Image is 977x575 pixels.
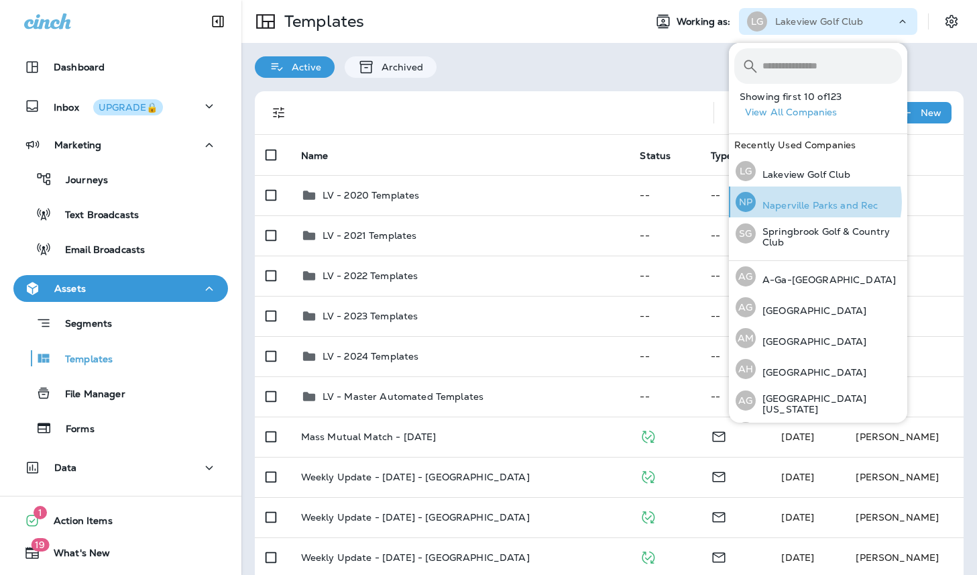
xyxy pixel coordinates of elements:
button: AL[GEOGRAPHIC_DATA] [729,417,907,448]
p: Active [285,62,321,72]
div: AG [736,390,756,411]
button: Dashboard [13,54,228,81]
td: -- [700,256,770,296]
div: SG [736,223,756,244]
span: 1 [34,506,47,519]
p: Lakeview Golf Club [775,16,864,27]
td: -- [700,376,770,417]
button: Filters [266,99,292,126]
div: AH [736,359,756,379]
span: Email [711,550,727,562]
button: InboxUPGRADE🔒 [13,93,228,119]
p: Springbrook Golf & Country Club [756,226,902,248]
span: Rachael Owen [781,471,814,483]
p: Journeys [52,174,108,187]
p: Lakeview Golf Club [756,169,851,180]
p: LV - 2022 Templates [323,270,418,281]
span: Action Items [40,515,113,531]
span: Published [640,470,656,482]
p: Data [54,462,77,473]
span: Rachael Owen [781,511,814,523]
td: -- [629,376,700,417]
p: Inbox [54,99,163,113]
span: Rachael Owen [781,431,814,443]
span: Status [640,150,671,162]
button: AG[GEOGRAPHIC_DATA] [729,292,907,323]
p: Forms [52,423,95,436]
td: -- [629,215,700,256]
button: Marketing [13,132,228,158]
p: [GEOGRAPHIC_DATA] [756,367,866,378]
button: Email Broadcasts [13,235,228,263]
span: Type [711,150,750,162]
p: [GEOGRAPHIC_DATA] [756,305,866,316]
button: File Manager [13,379,228,407]
td: -- [700,336,770,376]
div: AM [736,328,756,348]
button: AGA-Ga-[GEOGRAPHIC_DATA] [729,261,907,292]
div: AG [736,266,756,286]
td: -- [700,175,770,215]
button: AH[GEOGRAPHIC_DATA] [729,354,907,384]
span: What's New [40,547,110,564]
p: Weekly Update - [DATE] - [GEOGRAPHIC_DATA] [301,512,530,523]
button: Collapse Sidebar [199,8,237,35]
p: Templates [279,11,364,32]
span: Rachael Owen [781,552,814,564]
span: Published [640,550,656,562]
p: Assets [54,283,86,294]
button: LGLakeview Golf Club [729,156,907,187]
div: AL [736,422,756,442]
p: Archived [375,62,423,72]
div: LG [747,11,767,32]
span: Name [301,150,346,162]
div: Recently Used Companies [729,134,907,156]
span: Email [711,510,727,522]
p: LV - 2023 Templates [323,311,418,321]
span: Published [640,510,656,522]
p: Weekly Update - [DATE] - [GEOGRAPHIC_DATA] [301,472,530,482]
button: Search Templates [725,99,752,126]
td: -- [629,296,700,336]
p: LV - 2020 Templates [323,190,420,201]
td: -- [629,256,700,296]
p: LV - 2024 Templates [323,351,419,362]
td: -- [629,175,700,215]
button: Journeys [13,165,228,193]
p: Email Broadcasts [52,244,145,257]
td: [PERSON_NAME] [845,457,964,497]
p: File Manager [52,388,125,401]
p: Text Broadcasts [52,209,139,222]
button: Templates [13,344,228,372]
div: LG [736,161,756,181]
button: NPNaperville Parks and Rec [729,187,907,217]
td: -- [700,215,770,256]
p: New [921,107,941,118]
button: Assets [13,275,228,302]
span: 19 [31,538,49,552]
span: Name [301,150,329,162]
span: Type [711,150,733,162]
button: SGSpringbrook Golf & Country Club [729,217,907,250]
p: LV - Master Automated Templates [323,391,483,402]
button: Forms [13,414,228,442]
p: Showing first 10 of 123 [740,91,907,102]
p: Dashboard [54,62,105,72]
button: Settings [939,9,964,34]
span: Published [640,429,656,441]
p: Weekly Update - [DATE] - [GEOGRAPHIC_DATA] [301,552,530,563]
span: Email [711,429,727,441]
div: UPGRADE🔒 [99,103,158,112]
p: LV - 2021 Templates [323,230,417,241]
p: Segments [52,318,112,331]
span: Email [711,470,727,482]
p: A-Ga-[GEOGRAPHIC_DATA] [756,274,896,285]
button: AG[GEOGRAPHIC_DATA] [US_STATE] [729,384,907,417]
button: 1Action Items [13,507,228,534]
td: -- [700,296,770,336]
p: [GEOGRAPHIC_DATA] [756,336,866,347]
button: View All Companies [740,102,907,123]
button: 19What's New [13,539,228,566]
span: Status [640,150,688,162]
div: AG [736,297,756,317]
